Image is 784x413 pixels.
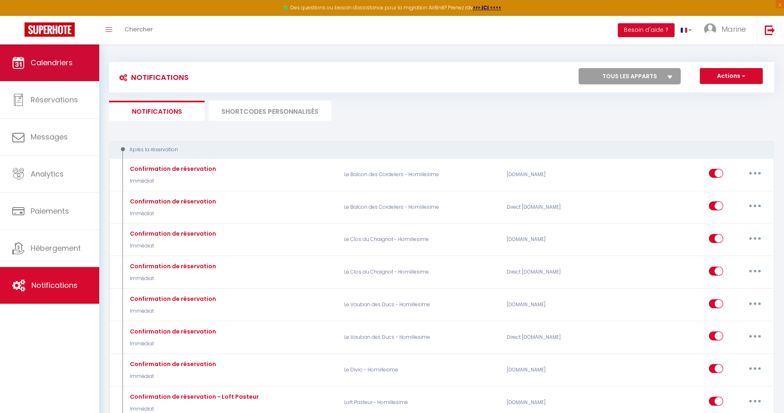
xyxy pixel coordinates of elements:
[31,169,64,179] span: Analytics
[31,206,69,216] span: Paiements
[31,132,68,142] span: Messages
[704,23,716,35] img: ...
[339,261,501,284] p: Le Clos du Chaignot - Homillesime
[128,242,216,250] p: Immédiat
[128,392,259,401] div: Confirmation de réservation - Loft Pasteur
[24,22,75,37] img: Super Booking
[125,25,153,33] span: Chercher
[128,405,259,413] p: Immédiat
[128,164,216,173] div: Confirmation de réservation
[128,373,216,380] p: Immédiat
[31,243,81,253] span: Hébergement
[128,340,216,348] p: Immédiat
[31,280,78,290] span: Notifications
[31,57,73,68] span: Calendriers
[722,24,746,34] span: Marine
[765,25,775,35] img: logout
[339,195,501,219] p: Le Balcon des Cordeliers - Homillesime
[209,101,331,121] li: SHORTCODES PERSONNALISÉS
[700,68,763,84] button: Actions
[501,293,610,317] div: [DOMAIN_NAME]
[118,16,159,44] a: Chercher
[339,358,501,382] p: Le Divio - Homillesime
[128,327,216,336] div: Confirmation de réservation
[128,294,216,303] div: Confirmation de réservation
[128,275,216,283] p: Immédiat
[473,4,501,11] a: >>> ICI <<<<
[128,210,216,218] p: Immédiat
[339,228,501,252] p: Le Clos du Chaignot - Homillesime
[128,177,216,185] p: Immédiat
[109,101,205,121] li: Notifications
[128,307,216,315] p: Immédiat
[618,23,675,37] button: Besoin d'aide ?
[128,229,216,238] div: Confirmation de réservation
[501,261,610,284] div: Direct [DOMAIN_NAME]
[31,95,78,105] span: Réservations
[128,262,216,271] div: Confirmation de réservation
[501,228,610,252] div: [DOMAIN_NAME]
[501,358,610,382] div: [DOMAIN_NAME]
[117,146,754,154] div: Après la réservation
[339,293,501,317] p: Le Vauban des Ducs - Homillesime
[698,16,756,44] a: ... Marine
[339,325,501,349] p: Le Vauban des Ducs - Homillesime
[128,360,216,369] div: Confirmation de réservation
[501,325,610,349] div: Direct [DOMAIN_NAME]
[128,197,216,206] div: Confirmation de réservation
[115,68,189,86] h3: Notifications
[501,195,610,219] div: Direct [DOMAIN_NAME]
[339,163,501,186] p: Le Balcon des Cordeliers - Homillesime
[501,163,610,186] div: [DOMAIN_NAME]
